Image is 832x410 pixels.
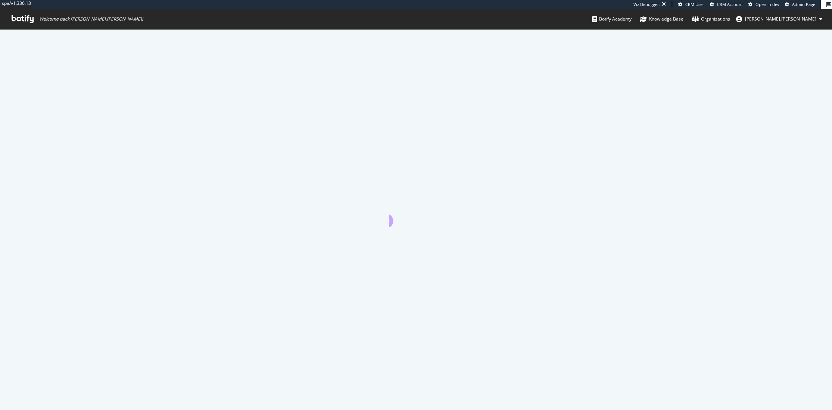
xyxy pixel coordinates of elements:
[640,9,683,29] a: Knowledge Base
[692,15,730,23] div: Organizations
[389,200,443,227] div: animation
[692,9,730,29] a: Organizations
[748,1,779,7] a: Open in dev
[785,1,815,7] a: Admin Page
[678,1,704,7] a: CRM User
[792,1,815,7] span: Admin Page
[710,1,743,7] a: CRM Account
[745,16,816,22] span: alex.johnson
[685,1,704,7] span: CRM User
[592,15,632,23] div: Botify Academy
[592,9,632,29] a: Botify Academy
[717,1,743,7] span: CRM Account
[755,1,779,7] span: Open in dev
[633,1,660,7] div: Viz Debugger:
[39,16,143,22] span: Welcome back, [PERSON_NAME].[PERSON_NAME] !
[730,13,828,25] button: [PERSON_NAME].[PERSON_NAME]
[640,15,683,23] div: Knowledge Base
